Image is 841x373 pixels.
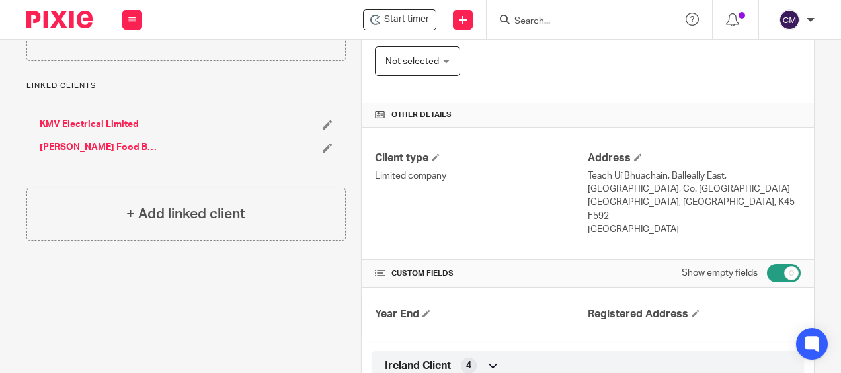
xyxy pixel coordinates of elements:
[588,196,801,223] p: [GEOGRAPHIC_DATA], [GEOGRAPHIC_DATA], K45 F592
[40,141,157,154] a: [PERSON_NAME] Food Bar Limited
[375,151,588,165] h4: Client type
[26,81,346,91] p: Linked clients
[779,9,800,30] img: svg%3E
[391,110,452,120] span: Other details
[385,57,439,66] span: Not selected
[385,359,451,373] span: Ireland Client
[126,204,245,224] h4: + Add linked client
[466,359,471,372] span: 4
[384,13,429,26] span: Start timer
[40,118,139,131] a: KMV Electrical Limited
[363,9,436,30] div: Clear Vision Properties Limited
[375,169,588,183] p: Limited company
[375,308,588,321] h4: Year End
[682,267,758,280] label: Show empty fields
[588,151,801,165] h4: Address
[375,30,395,40] span: CTA
[375,269,588,279] h4: CUSTOM FIELDS
[588,223,801,236] p: [GEOGRAPHIC_DATA]
[26,11,93,28] img: Pixie
[513,16,632,28] input: Search
[588,308,801,321] h4: Registered Address
[588,169,801,196] p: Teach Uí Bhuachain, Balleally East, [GEOGRAPHIC_DATA], Co. [GEOGRAPHIC_DATA]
